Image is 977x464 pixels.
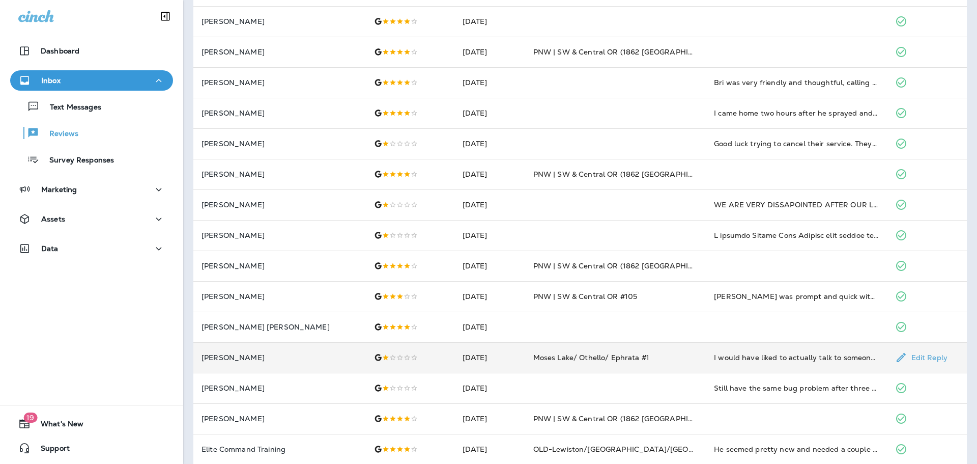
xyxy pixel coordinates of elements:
button: Text Messages [10,96,173,117]
p: [PERSON_NAME] [202,384,358,392]
span: OLD-Lewiston/[GEOGRAPHIC_DATA]/[GEOGRAPHIC_DATA]/Pullman #208 [533,445,803,454]
span: PNW | SW & Central OR (1862 [GEOGRAPHIC_DATA] SE) [533,414,735,423]
span: PNW | SW & Central OR (1862 [GEOGRAPHIC_DATA] SE) [533,47,735,57]
div: WE ARE VERY DISSAPOINTED AFTER OUR LAST VISIT FOR YELLOW JACKETS NOW WE GOT EVEN MORE AFTER THEY ... [714,200,878,210]
p: Text Messages [40,103,101,113]
p: [PERSON_NAME] [202,78,358,87]
p: Inbox [41,76,61,85]
div: I believe Pointe Pest Control uses sneaky tactics to get business. Basically ignoring my request.... [714,230,878,240]
button: Data [10,238,173,259]
td: [DATE] [454,67,525,98]
span: PNW | SW & Central OR (1862 [GEOGRAPHIC_DATA] SE) [533,261,735,270]
p: [PERSON_NAME] [202,292,358,301]
p: [PERSON_NAME] [202,170,358,178]
td: [DATE] [454,6,525,37]
p: Edit Reply [907,353,947,362]
td: [DATE] [454,281,525,312]
p: Dashboard [41,47,79,55]
button: Dashboard [10,41,173,61]
p: Data [41,244,59,253]
p: [PERSON_NAME] [202,353,358,362]
button: Marketing [10,179,173,200]
p: [PERSON_NAME] [202,109,358,117]
td: [DATE] [454,37,525,67]
td: [DATE] [454,220,525,251]
div: He seemed pretty new and needed a couple prompts to spray around my home [714,444,878,454]
div: Ken was prompt and quick with his service. The task was very straightforward and easy, so no comp... [714,291,878,302]
p: [PERSON_NAME] [202,231,358,239]
p: [PERSON_NAME] [202,48,358,56]
td: [DATE] [454,312,525,342]
td: [DATE] [454,403,525,434]
button: 19What's New [10,414,173,434]
p: Reviews [39,129,78,139]
span: Support [31,444,70,456]
p: [PERSON_NAME] [202,415,358,423]
p: [PERSON_NAME] [202,140,358,148]
td: [DATE] [454,373,525,403]
td: [DATE] [454,128,525,159]
button: Assets [10,209,173,229]
button: Collapse Sidebar [151,6,180,26]
div: I came home two hours after he sprayed and I have dozens of cobwebs and spiders all over the fron... [714,108,878,118]
p: [PERSON_NAME] [202,17,358,25]
p: [PERSON_NAME] [202,262,358,270]
p: Marketing [41,185,77,194]
button: Survey Responses [10,149,173,170]
button: Reviews [10,122,173,144]
div: Good luck trying to cancel their service. They have been giving me the run around for over a mont... [714,139,878,149]
p: Elite Command Training [202,445,358,453]
button: Inbox [10,70,173,91]
p: [PERSON_NAME] [PERSON_NAME] [202,323,358,331]
td: [DATE] [454,342,525,373]
div: I would have liked to actually talk to someone that was on site since I live on the coast in orde... [714,352,878,363]
div: Still have the same bug problem after three treatments. Called for them to come back. They have n... [714,383,878,393]
td: [DATE] [454,251,525,281]
span: What's New [31,420,83,432]
p: Assets [41,215,65,223]
span: 19 [23,413,37,423]
span: PNW | SW & Central OR #105 [533,292,638,301]
td: [DATE] [454,159,525,189]
button: Support [10,438,173,458]
p: [PERSON_NAME] [202,201,358,209]
td: [DATE] [454,189,525,220]
span: Moses Lake/ Othello/ Ephrata #1 [533,353,649,362]
p: Survey Responses [39,156,114,166]
td: [DATE] [454,98,525,128]
span: PNW | SW & Central OR (1862 [GEOGRAPHIC_DATA] SE) [533,170,735,179]
div: Bri was very friendly and thoughtful, calling ahead before her arrival to confirm whether I had a... [714,77,878,88]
